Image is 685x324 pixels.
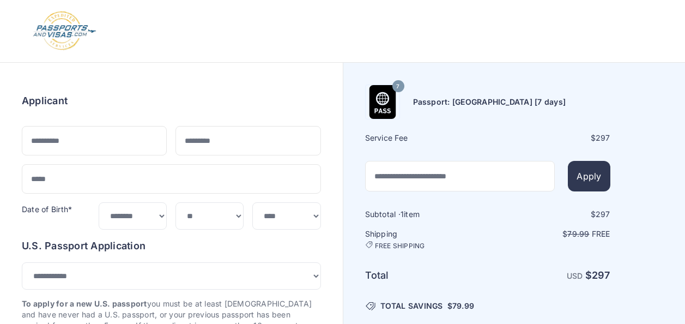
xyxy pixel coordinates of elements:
[365,229,487,250] h6: Shipping
[567,271,583,280] span: USD
[452,301,474,310] span: 79.99
[596,133,610,142] span: 297
[596,209,610,219] span: 297
[592,229,610,238] span: Free
[365,133,487,143] h6: Service Fee
[447,301,474,311] span: $
[401,209,404,219] span: 1
[375,242,425,250] span: FREE SHIPPING
[568,161,610,191] button: Apply
[22,93,68,109] h6: Applicant
[365,209,487,220] h6: Subtotal · item
[489,133,610,143] div: $
[592,269,610,281] span: 297
[396,80,399,94] span: 7
[585,269,610,281] strong: $
[489,229,610,239] p: $
[366,85,399,119] img: Product Name
[567,229,589,238] span: 79.99
[22,238,321,254] h6: U.S. Passport Application
[489,209,610,220] div: $
[22,205,72,214] label: Date of Birth*
[413,97,566,107] h6: Passport: [GEOGRAPHIC_DATA] [7 days]
[380,301,443,311] span: TOTAL SAVINGS
[22,299,147,308] strong: To apply for a new U.S. passport
[365,268,487,283] h6: Total
[32,11,97,51] img: Logo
